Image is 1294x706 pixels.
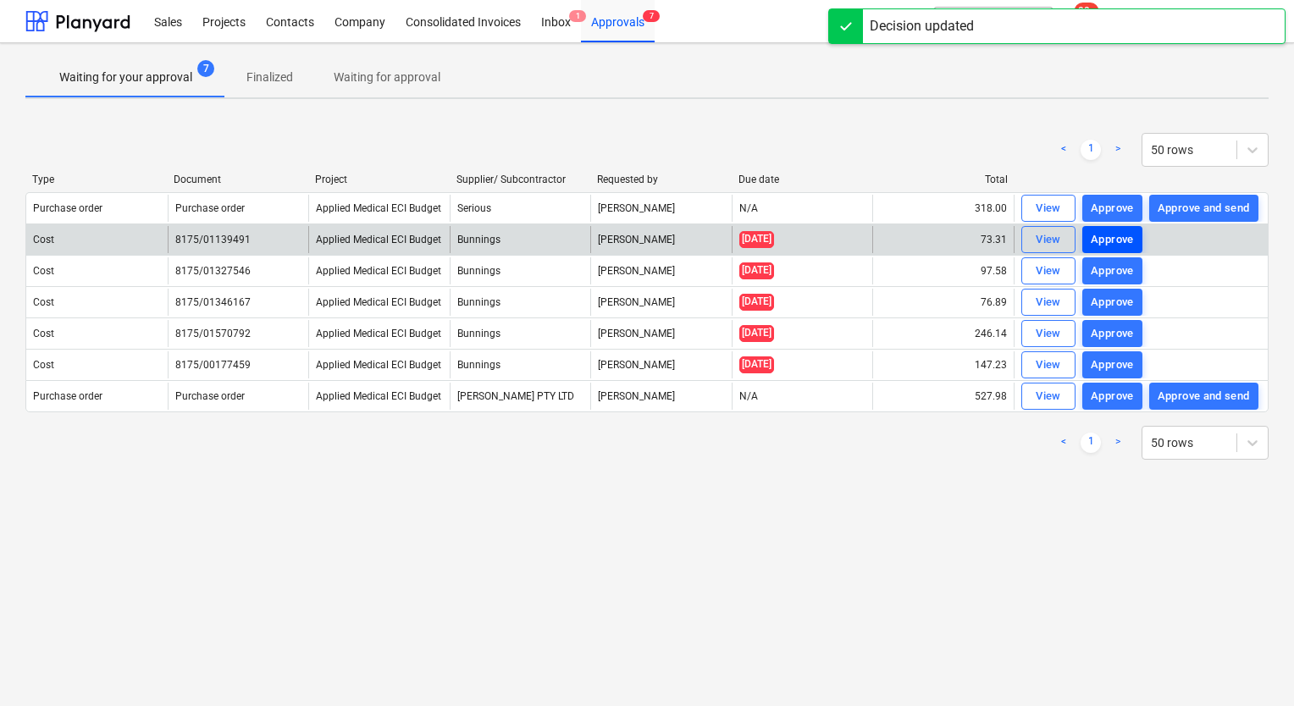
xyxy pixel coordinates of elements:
[1021,195,1076,222] button: View
[1091,324,1134,344] div: Approve
[1081,140,1101,160] a: Page 1 is your current page
[175,265,251,277] div: 8175/01327546
[1149,383,1258,410] button: Approve and send
[1091,356,1134,375] div: Approve
[1021,226,1076,253] button: View
[450,320,591,347] div: Bunnings
[872,351,1014,378] div: 147.23
[1036,293,1061,312] div: View
[32,174,160,185] div: Type
[1081,433,1101,453] a: Page 1 is your current page
[1053,140,1074,160] a: Previous page
[1091,199,1134,218] div: Approve
[872,383,1014,410] div: 527.98
[1036,387,1061,406] div: View
[316,359,441,371] span: Applied Medical ECI Budget
[1021,257,1076,284] button: View
[175,359,251,371] div: 8175/00177459
[739,231,774,247] span: [DATE]
[872,289,1014,316] div: 76.89
[1021,320,1076,347] button: View
[450,383,591,410] div: [PERSON_NAME] PTY LTD
[33,265,54,277] div: Cost
[450,289,591,316] div: Bunnings
[175,234,251,245] div: 8175/01139491
[316,390,441,402] span: Applied Medical ECI Budget
[450,351,591,378] div: Bunnings
[590,289,732,316] div: [PERSON_NAME]
[1082,195,1142,222] button: Approve
[450,195,591,222] div: Serious
[316,296,441,308] span: Applied Medical ECI Budget
[643,10,660,22] span: 7
[316,328,441,339] span: Applied Medical ECI Budget
[33,234,54,245] div: Cost
[1149,195,1258,222] button: Approve and send
[1036,356,1061,375] div: View
[872,195,1014,222] div: 318.00
[1091,387,1134,406] div: Approve
[1036,230,1061,250] div: View
[1021,383,1076,410] button: View
[870,16,974,36] div: Decision updated
[33,296,54,308] div: Cost
[33,390,102,402] div: Purchase order
[739,325,774,341] span: [DATE]
[872,320,1014,347] div: 246.14
[590,226,732,253] div: [PERSON_NAME]
[739,202,758,214] div: N/A
[175,390,245,402] div: Purchase order
[450,226,591,253] div: Bunnings
[315,174,443,185] div: Project
[175,202,245,214] div: Purchase order
[739,356,774,372] span: [DATE]
[1108,433,1128,453] a: Next page
[590,257,732,284] div: [PERSON_NAME]
[246,69,293,86] p: Finalized
[872,226,1014,253] div: 73.31
[316,202,441,214] span: Applied Medical ECI Budget
[1021,351,1076,378] button: View
[1158,387,1250,406] div: Approve and send
[739,262,774,279] span: [DATE]
[33,202,102,214] div: Purchase order
[1158,199,1250,218] div: Approve and send
[175,296,251,308] div: 8175/01346167
[590,320,732,347] div: [PERSON_NAME]
[739,390,758,402] div: N/A
[456,174,584,185] div: Supplier/ Subcontractor
[1082,226,1142,253] button: Approve
[1021,289,1076,316] button: View
[33,328,54,339] div: Cost
[174,174,301,185] div: Document
[1082,383,1142,410] button: Approve
[197,60,214,77] span: 7
[1108,140,1128,160] a: Next page
[872,257,1014,284] div: 97.58
[1053,433,1074,453] a: Previous page
[1082,257,1142,284] button: Approve
[739,294,774,310] span: [DATE]
[450,257,591,284] div: Bunnings
[1082,351,1142,378] button: Approve
[597,174,725,185] div: Requested by
[316,234,441,245] span: Applied Medical ECI Budget
[1036,262,1061,281] div: View
[590,351,732,378] div: [PERSON_NAME]
[316,265,441,277] span: Applied Medical ECI Budget
[33,359,54,371] div: Cost
[738,174,866,185] div: Due date
[590,195,732,222] div: [PERSON_NAME]
[59,69,192,86] p: Waiting for your approval
[880,174,1008,185] div: Total
[1091,293,1134,312] div: Approve
[175,328,251,339] div: 8175/01570792
[1082,289,1142,316] button: Approve
[1082,320,1142,347] button: Approve
[1091,262,1134,281] div: Approve
[1091,230,1134,250] div: Approve
[1036,324,1061,344] div: View
[590,383,732,410] div: [PERSON_NAME]
[569,10,586,22] span: 1
[334,69,440,86] p: Waiting for approval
